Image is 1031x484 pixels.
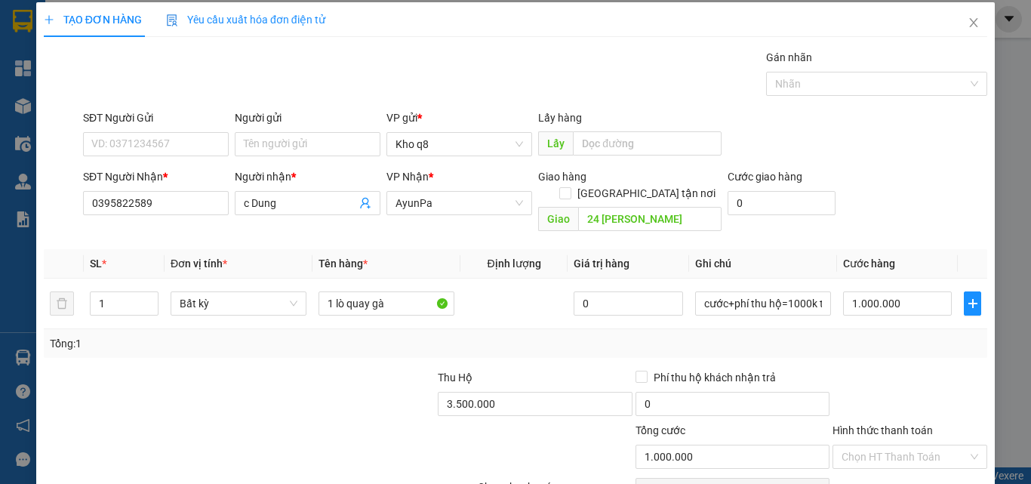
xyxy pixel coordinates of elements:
span: Yêu cầu xuất hóa đơn điện tử [166,14,325,26]
span: [GEOGRAPHIC_DATA] tận nơi [571,185,722,202]
input: Ghi Chú [695,291,831,316]
div: VP gửi [386,109,532,126]
img: icon [166,14,178,26]
input: Dọc đường [578,207,722,231]
div: Tổng: 1 [50,335,399,352]
label: Gán nhãn [766,51,812,63]
span: Giao hàng [538,171,586,183]
span: Tên hàng [319,257,368,270]
div: Người nhận [235,168,380,185]
input: Cước giao hàng [728,191,836,215]
span: TẠO ĐƠN HÀNG [44,14,142,26]
span: Bất kỳ [180,292,297,315]
button: Close [953,2,995,45]
span: plus [44,14,54,25]
div: SĐT Người Nhận [83,168,229,185]
span: Thu Hộ [438,371,472,384]
label: Hình thức thanh toán [832,424,933,436]
span: AyunPa [395,192,523,214]
span: Cước hàng [843,257,895,270]
div: SĐT Người Gửi [83,109,229,126]
span: user-add [359,197,371,209]
span: Giao [538,207,578,231]
span: Tổng cước [636,424,685,436]
label: Cước giao hàng [728,171,802,183]
span: Lấy hàng [538,112,582,124]
span: Định lượng [487,257,540,270]
span: SL [90,257,102,270]
span: Kho q8 [395,133,523,156]
button: plus [964,291,981,316]
div: Người gửi [235,109,380,126]
span: Phí thu hộ khách nhận trả [648,369,782,386]
input: Dọc đường [573,131,722,156]
span: Đơn vị tính [171,257,227,270]
span: plus [965,297,980,310]
span: VP Nhận [386,171,429,183]
span: Lấy [538,131,573,156]
input: VD: Bàn, Ghế [319,291,454,316]
input: 0 [574,291,682,316]
button: delete [50,291,74,316]
span: Giá trị hàng [574,257,629,270]
span: close [968,17,980,29]
th: Ghi chú [689,249,837,279]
